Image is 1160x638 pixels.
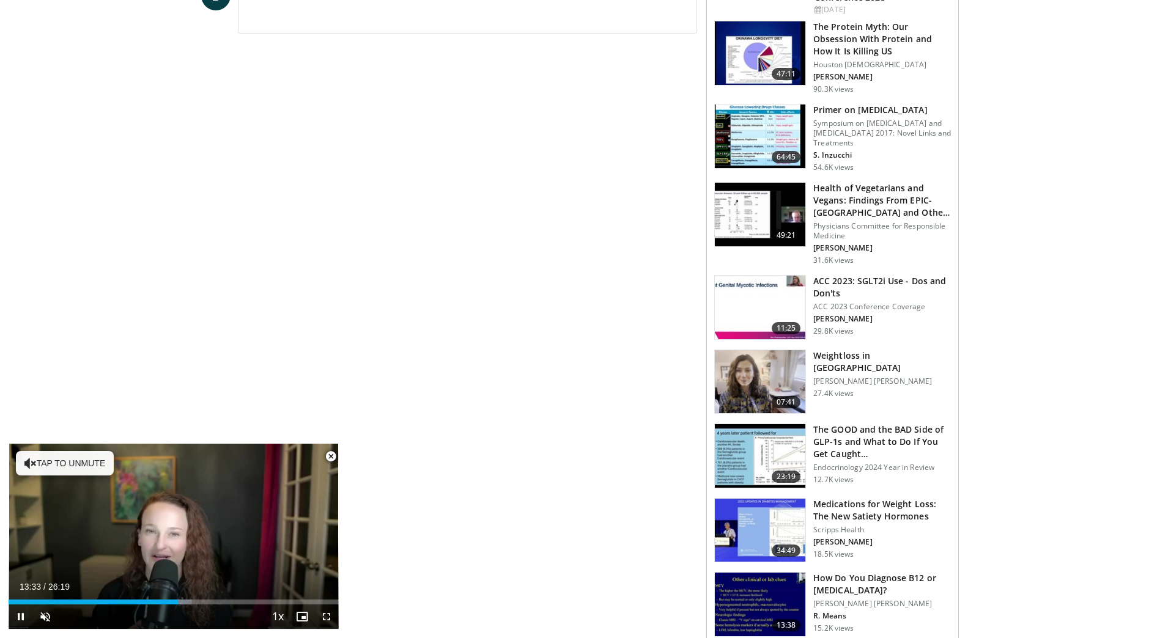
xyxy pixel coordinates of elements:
[290,604,314,629] button: Enable picture-in-picture mode
[813,243,951,253] p: [PERSON_NAME]
[813,475,854,485] p: 12.7K views
[715,276,805,339] img: 9258cdf1-0fbf-450b-845f-99397d12d24a.150x105_q85_crop-smart_upscale.jpg
[813,350,951,374] h3: Weightloss in [GEOGRAPHIC_DATA]
[265,604,290,629] button: Playback Rate
[715,21,805,85] img: b7b8b05e-5021-418b-a89a-60a270e7cf82.150x105_q85_crop-smart_upscale.jpg
[772,396,801,408] span: 07:41
[715,424,805,488] img: 756cb5e3-da60-49d4-af2c-51c334342588.150x105_q85_crop-smart_upscale.jpg
[714,275,951,340] a: 11:25 ACC 2023: SGLT2i Use - Dos and Don'ts ACC 2023 Conference Coverage [PERSON_NAME] 29.8K views
[772,68,801,80] span: 47:11
[815,4,948,15] div: [DATE]
[714,424,951,488] a: 23:19 The GOOD and the BAD Side of GLP-1s and What to Do If You Get Caught… Endocrinology 2024 Ye...
[319,444,343,469] button: Close
[813,623,854,633] p: 15.2K views
[772,619,801,631] span: 13:38
[715,350,805,414] img: 9983fed1-7565-45be-8934-aef1103ce6e2.150x105_q85_crop-smart_upscale.jpg
[813,525,951,535] p: Scripps Health
[9,599,339,604] div: Progress Bar
[16,451,114,475] button: Tap to unmute
[813,163,854,172] p: 54.6K views
[813,549,854,559] p: 18.5K views
[813,314,951,324] p: [PERSON_NAME]
[813,21,951,57] h3: The Protein Myth: Our Obsession With Protein and How It Is Killing US
[813,599,951,609] p: [PERSON_NAME] [PERSON_NAME]
[813,572,951,596] h3: How Do You Diagnose B12 or [MEDICAL_DATA]?
[715,105,805,168] img: 022d2313-3eaa-4549-99ac-ae6801cd1fdc.150x105_q85_crop-smart_upscale.jpg
[772,544,801,557] span: 34:49
[714,182,951,265] a: 49:21 Health of Vegetarians and Vegans: Findings From EPIC-[GEOGRAPHIC_DATA] and Othe… Physicians...
[813,389,854,398] p: 27.4K views
[714,350,951,414] a: 07:41 Weightloss in [GEOGRAPHIC_DATA] [PERSON_NAME] [PERSON_NAME] 27.4K views
[48,582,70,592] span: 26:19
[9,444,339,629] video-js: Video Player
[20,582,41,592] span: 13:33
[813,104,951,116] h3: Primer on [MEDICAL_DATA]
[813,182,951,219] h3: Health of Vegetarians and Vegans: Findings From EPIC-[GEOGRAPHIC_DATA] and Othe…
[813,498,951,522] h3: Medications for Weight Loss: The New Satiety Hormones
[813,326,854,336] p: 29.8K views
[813,221,951,241] p: Physicians Committee for Responsible Medicine
[772,471,801,483] span: 23:19
[813,150,951,160] p: S. Inzucchi
[715,573,805,636] img: 172d2151-0bab-4046-8dbc-7c25e5ef1d9f.150x105_q85_crop-smart_upscale.jpg
[714,104,951,172] a: 64:45 Primer on [MEDICAL_DATA] Symposium on [MEDICAL_DATA] and [MEDICAL_DATA] 2017: Novel Links a...
[813,72,951,82] p: [PERSON_NAME]
[772,151,801,163] span: 64:45
[714,572,951,637] a: 13:38 How Do You Diagnose B12 or [MEDICAL_DATA]? [PERSON_NAME] [PERSON_NAME] R. Means 15.2K views
[43,582,46,592] span: /
[772,322,801,334] span: 11:25
[813,537,951,547] p: [PERSON_NAME]
[813,611,951,621] p: R. Means
[813,255,854,265] p: 31.6K views
[715,499,805,562] img: 07e42906-ef03-456f-8d15-f2a77df6705a.150x105_q85_crop-smart_upscale.jpg
[813,376,951,386] p: [PERSON_NAME] [PERSON_NAME]
[813,463,951,472] p: Endocrinology 2024 Year in Review
[813,119,951,148] p: Symposium on [MEDICAL_DATA] and [MEDICAL_DATA] 2017: Novel Links and Treatments
[714,21,951,94] a: 47:11 The Protein Myth: Our Obsession With Protein and How It Is Killing US Houston [DEMOGRAPHIC_...
[813,302,951,312] p: ACC 2023 Conference Coverage
[813,424,951,460] h3: The GOOD and the BAD Side of GLP-1s and What to Do If You Get Caught…
[715,183,805,246] img: 606f2b51-b844-428b-aa21-8c0c72d5a896.150x105_q85_crop-smart_upscale.jpg
[314,604,339,629] button: Fullscreen
[813,275,951,299] h3: ACC 2023: SGLT2i Use - Dos and Don'ts
[714,498,951,563] a: 34:49 Medications for Weight Loss: The New Satiety Hormones Scripps Health [PERSON_NAME] 18.5K views
[813,84,854,94] p: 90.3K views
[772,229,801,241] span: 49:21
[9,604,33,629] button: Pause
[813,60,951,70] p: Houston [DEMOGRAPHIC_DATA]
[33,604,57,629] button: Unmute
